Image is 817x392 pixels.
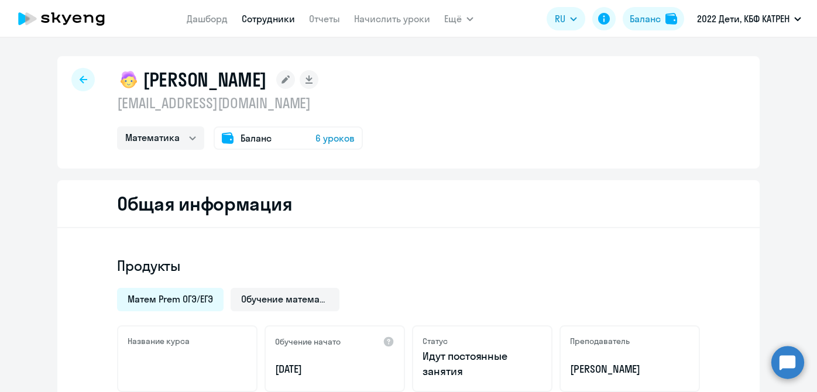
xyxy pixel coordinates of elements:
span: Баланс [241,131,272,145]
h2: Общая информация [117,192,292,215]
button: Балансbalance [623,7,684,30]
h1: [PERSON_NAME] [143,68,267,91]
p: [PERSON_NAME] [570,362,689,377]
span: Матем Prem ОГЭ/ЕГЭ [128,293,213,305]
p: Идут постоянные занятия [423,349,542,379]
img: balance [665,13,677,25]
button: RU [547,7,585,30]
h4: Продукты [117,256,700,275]
a: Начислить уроки [354,13,430,25]
span: RU [555,12,565,26]
button: Ещё [444,7,473,30]
a: Дашборд [187,13,228,25]
p: [EMAIL_ADDRESS][DOMAIN_NAME] [117,94,363,112]
span: 6 уроков [315,131,355,145]
span: Обучение математике ребенка [241,293,329,305]
span: Ещё [444,12,462,26]
h5: Название курса [128,336,190,346]
h5: Статус [423,336,448,346]
img: child [117,68,140,91]
p: [DATE] [275,362,394,377]
a: Отчеты [309,13,340,25]
h5: Обучение начато [275,336,341,347]
button: 2022 Дети, КБФ КАТРЕН [691,5,807,33]
div: Баланс [630,12,661,26]
p: 2022 Дети, КБФ КАТРЕН [697,12,789,26]
h5: Преподаватель [570,336,630,346]
a: Сотрудники [242,13,295,25]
